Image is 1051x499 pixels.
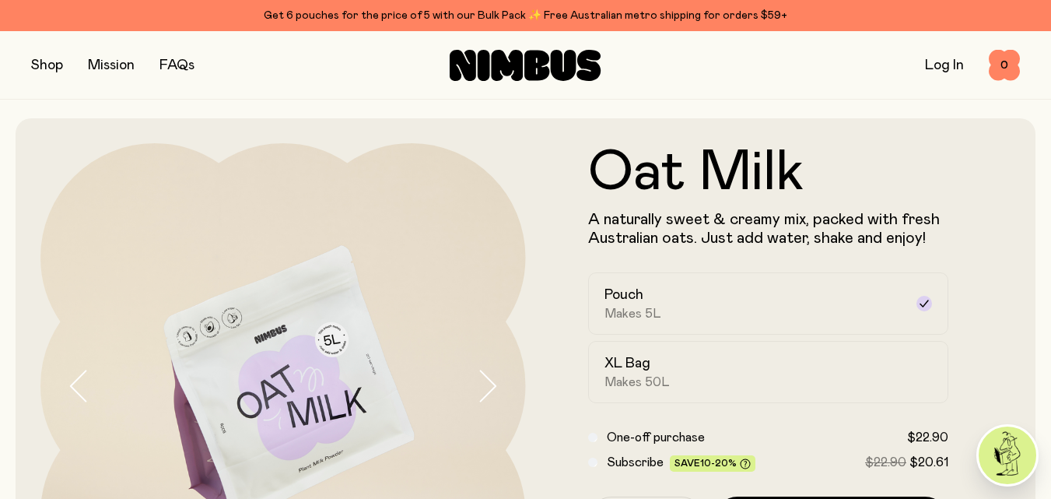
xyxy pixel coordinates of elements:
button: 0 [989,50,1020,81]
h2: XL Bag [604,354,650,373]
a: FAQs [159,58,194,72]
span: Save [674,459,751,470]
img: agent [979,427,1036,484]
span: Makes 50L [604,374,670,390]
p: A naturally sweet & creamy mix, packed with fresh Australian oats. Just add water, shake and enjoy! [588,210,949,248]
span: $20.61 [909,456,948,469]
span: $22.90 [865,456,906,469]
a: Mission [88,58,135,72]
span: One-off purchase [607,431,705,444]
span: Subscribe [607,456,664,469]
div: Get 6 pouches for the price of 5 with our Bulk Pack ✨ Free Australian metro shipping for orders $59+ [31,6,1020,25]
span: $22.90 [907,431,948,444]
a: Log In [925,58,964,72]
h1: Oat Milk [588,145,949,201]
span: Makes 5L [604,306,661,322]
span: 10-20% [700,459,737,468]
h2: Pouch [604,286,643,304]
